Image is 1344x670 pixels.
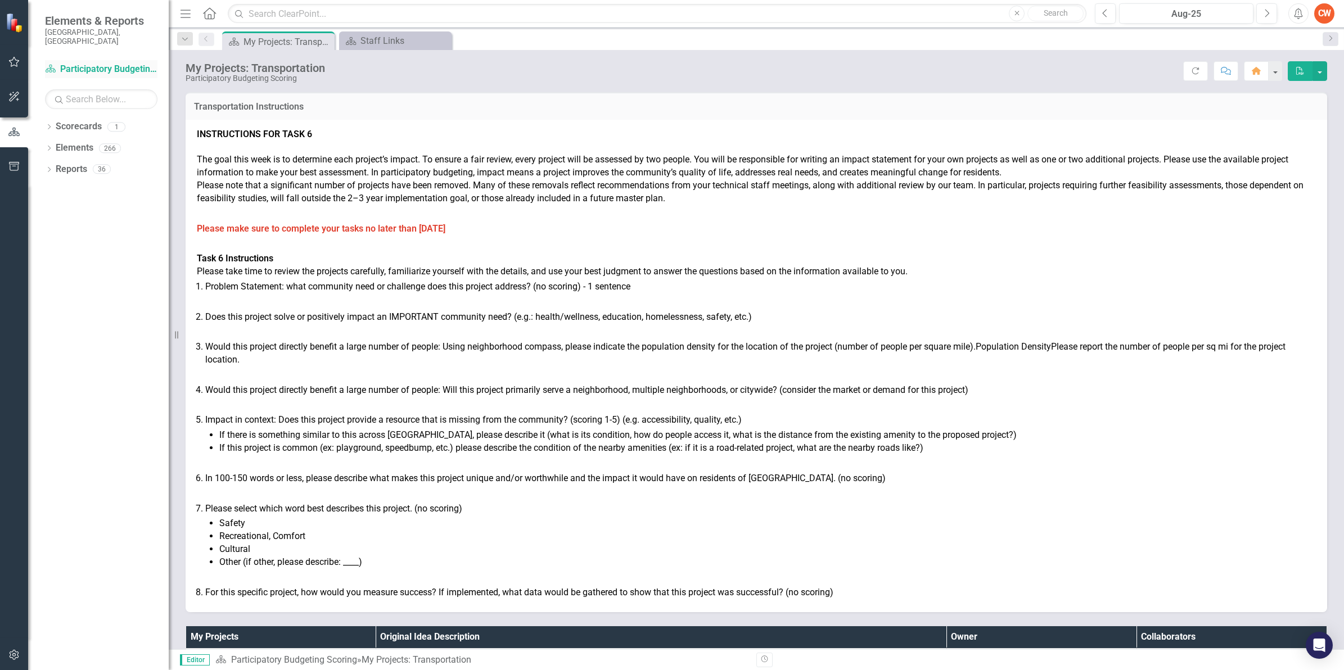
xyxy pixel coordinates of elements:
span: Search [1044,8,1068,17]
a: Reports [56,163,87,176]
button: CW [1314,3,1334,24]
span: Cultural [219,544,250,554]
div: My Projects: Transportation [362,654,471,665]
a: Staff Links [342,34,449,48]
a: Participatory Budgeting Scoring [45,63,157,76]
span: Safety [219,518,245,528]
input: Search Below... [45,89,157,109]
span: In 100-150 words or less, please describe what makes this project unique and/or worthwhile and th... [205,473,886,483]
span: Would this project directly benefit a large number of people: Using neighborhood compass, please ... [205,341,1286,365]
span: If there is something similar to this across [GEOGRAPHIC_DATA], please describe it (what is its c... [219,429,1017,440]
span: Please note that a significant number of projects have been removed. Many of these removals refle... [197,180,1304,203]
a: Population Density [976,341,1051,352]
div: Aug-25 [1123,7,1250,21]
span: If this project is common (ex: playground, speedbump, etc.) please describe the condition of the ... [219,442,923,453]
div: My Projects: Transportation [186,62,325,74]
small: [GEOGRAPHIC_DATA], [GEOGRAPHIC_DATA] [45,28,157,46]
span: For this specific project, how would you measure success? If implemented, what data would be gath... [205,587,833,597]
button: Aug-25 [1119,3,1253,24]
a: Participatory Budgeting Scoring [231,654,357,665]
input: Search ClearPoint... [228,4,1086,24]
span: Elements & Reports [45,14,157,28]
a: Scorecards [56,120,102,133]
div: Staff Links [360,34,449,48]
span: Does this project solve or positively impact an IMPORTANT community need? (e.g.: health/wellness,... [205,311,752,322]
span: Editor [180,654,210,666]
a: Elements [56,142,93,155]
h3: Transportation Instructions [194,102,1319,112]
img: ClearPoint Strategy [6,13,25,33]
span: INSTRUCTIONS FOR TASK 6 [197,129,312,139]
span: Impact in context: Does this project provide a resource that is missing from the community? (scor... [205,414,742,425]
span: Other (if other, please describe: ____) [219,556,362,567]
div: » [215,654,748,667]
span: The goal this week is to determine each project’s impact. To ensure a fair review, every project ... [197,154,1288,178]
div: Participatory Budgeting Scoring [186,74,325,83]
span: Task 6 Instructions [197,253,273,264]
strong: Please make sure to complete your tasks no later than [DATE] [197,223,445,234]
span: Problem Statement: what community need or challenge does this project address? (no scoring) - 1 s... [205,281,630,292]
span: Recreational, Comfort [219,531,305,541]
span: Please take time to review the projects carefully, familiarize yourself with the details, and use... [197,266,908,277]
div: 1 [107,122,125,132]
div: 266 [99,143,121,153]
button: Search [1027,6,1084,21]
div: My Projects: Transportation [243,35,332,49]
div: Open Intercom Messenger [1306,632,1333,659]
div: 36 [93,165,111,174]
span: Would this project directly benefit a large number of people: Will this project primarily serve a... [205,384,968,395]
span: Please select which word best describes this project. (no scoring) [205,503,462,514]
